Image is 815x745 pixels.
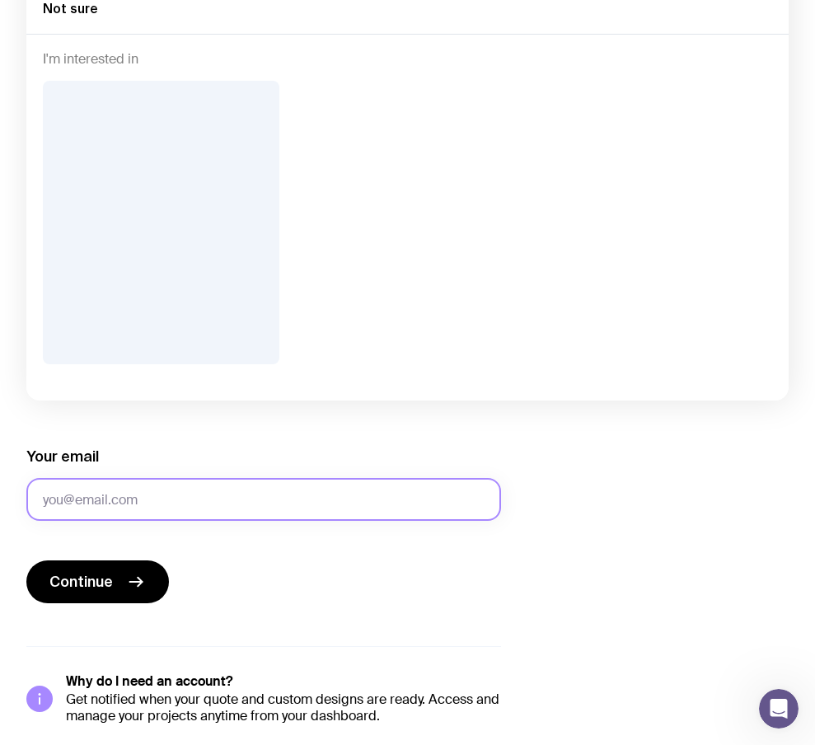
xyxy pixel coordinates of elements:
[49,572,113,592] span: Continue
[26,447,99,466] label: Your email
[26,478,501,521] input: you@email.com
[43,1,98,16] span: Not sure
[66,673,501,690] h5: Why do I need an account?
[26,560,169,603] button: Continue
[66,691,501,724] p: Get notified when your quote and custom designs are ready. Access and manage your projects anytim...
[759,689,799,729] iframe: Intercom live chat
[43,51,772,68] h4: I'm interested in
